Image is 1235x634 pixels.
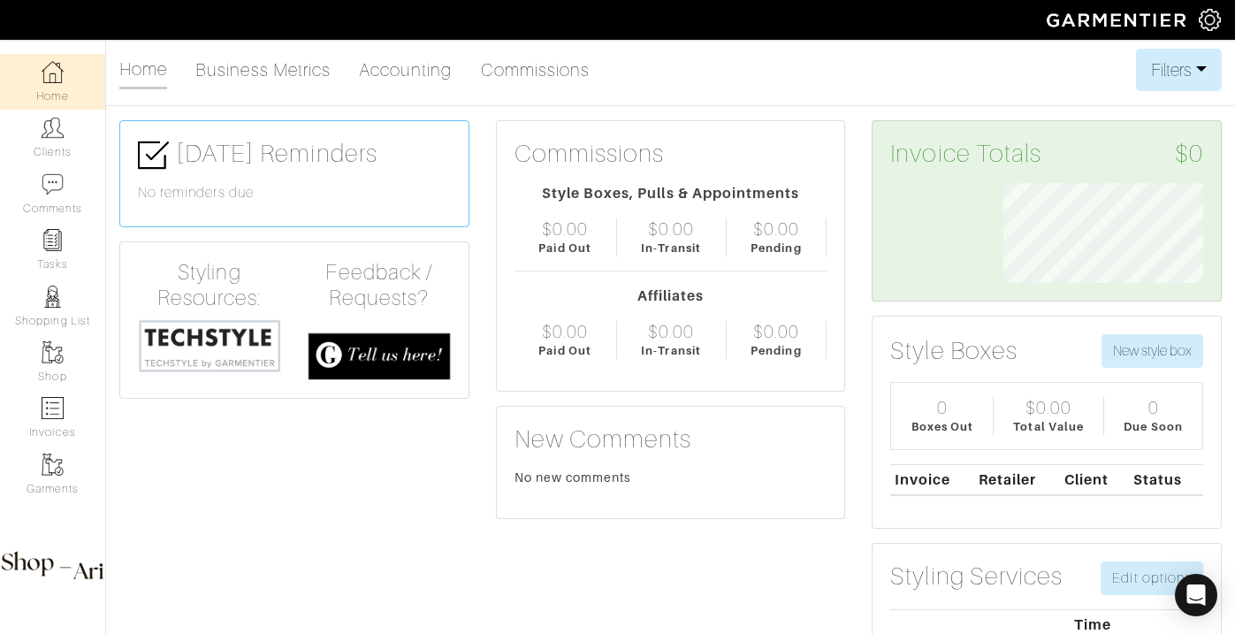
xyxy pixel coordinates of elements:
[890,464,974,495] th: Invoice
[42,286,64,308] img: stylists-icon-eb353228a002819b7ec25b43dbf5f0378dd9e0616d9560372ff212230b889e62.png
[648,218,694,240] div: $0.00
[1038,4,1199,35] img: garmentier-logo-header-white-b43fb05a5012e4ada735d5af1a66efaba907eab6374d6393d1fbf88cb4ef424d.png
[753,218,799,240] div: $0.00
[138,318,281,373] img: techstyle-93310999766a10050dc78ceb7f971a75838126fd19372ce40ba20cdf6a89b94b.png
[1060,464,1129,495] th: Client
[515,286,827,307] div: Affiliates
[753,321,799,342] div: $0.00
[42,397,64,419] img: orders-icon-0abe47150d42831381b5fb84f609e132dff9fe21cb692f30cb5eec754e2cba89.png
[1124,418,1182,435] div: Due Soon
[1102,334,1203,368] button: New style box
[515,469,827,486] div: No new comments
[308,332,451,380] img: feedback_requests-3821251ac2bd56c73c230f3229a5b25d6eb027adea667894f41107c140538ee0.png
[1101,561,1203,595] a: Edit options
[138,140,169,171] img: check-box-icon-36a4915ff3ba2bd8f6e4f29bc755bb66becd62c870f447fc0dd1365fcfddab58.png
[42,229,64,251] img: reminder-icon-8004d30b9f0a5d33ae49ab947aed9ed385cf756f9e5892f1edd6e32f2345188e.png
[195,52,331,88] a: Business Metrics
[138,185,451,202] h6: No reminders due
[641,342,701,359] div: In-Transit
[1025,397,1071,418] div: $0.00
[641,240,701,256] div: In-Transit
[890,336,1018,366] h3: Style Boxes
[1199,9,1221,31] img: gear-icon-white-bd11855cb880d31180b6d7d6211b90ccbf57a29d726f0c71d8c61bd08dd39cc2.png
[538,342,591,359] div: Paid Out
[42,173,64,195] img: comment-icon-a0a6a9ef722e966f86d9cbdc48e553b5cf19dbc54f86b18d962a5391bc8f6eb6.png
[42,454,64,476] img: garments-icon-b7da505a4dc4fd61783c78ac3ca0ef83fa9d6f193b1c9dc38574b1d14d53ca28.png
[308,260,451,311] h4: Feedback / Requests?
[481,52,591,88] a: Commissions
[974,464,1060,495] th: Retailer
[648,321,694,342] div: $0.00
[1136,49,1222,91] button: Filters
[359,52,453,88] a: Accounting
[515,139,665,169] h3: Commissions
[42,117,64,139] img: clients-icon-6bae9207a08558b7cb47a8932f037763ab4055f8c8b6bfacd5dc20c3e0201464.png
[542,321,588,342] div: $0.00
[911,418,973,435] div: Boxes Out
[937,397,948,418] div: 0
[138,260,281,311] h4: Styling Resources:
[515,424,827,454] h3: New Comments
[1148,397,1159,418] div: 0
[119,51,167,89] a: Home
[1175,139,1203,169] span: $0
[1013,418,1084,435] div: Total Value
[890,561,1063,592] h3: Styling Services
[890,139,1203,169] h3: Invoice Totals
[751,240,801,256] div: Pending
[42,61,64,83] img: dashboard-icon-dbcd8f5a0b271acd01030246c82b418ddd0df26cd7fceb0bd07c9910d44c42f6.png
[542,218,588,240] div: $0.00
[1175,574,1217,616] div: Open Intercom Messenger
[138,139,451,171] h3: [DATE] Reminders
[1129,464,1203,495] th: Status
[42,341,64,363] img: garments-icon-b7da505a4dc4fd61783c78ac3ca0ef83fa9d6f193b1c9dc38574b1d14d53ca28.png
[515,183,827,204] div: Style Boxes, Pulls & Appointments
[751,342,801,359] div: Pending
[538,240,591,256] div: Paid Out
